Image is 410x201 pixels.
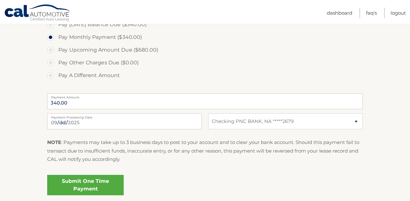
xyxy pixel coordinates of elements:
label: Payment Processing Date [47,113,202,118]
a: Cal Automotive [4,4,71,23]
input: Payment Amount [47,93,363,109]
label: Pay Monthly Payment ($340.00) [47,31,363,44]
strong: NOTE [47,139,61,145]
a: Dashboard [327,8,352,18]
label: Payment Amount [47,93,363,98]
a: Logout [391,8,406,18]
p: : Payments may take up to 3 business days to post to your account and to clear your bank account.... [47,138,363,163]
label: Pay Upcoming Amount Due ($680.00) [47,44,363,56]
label: Pay Other Charges Due ($0.00) [47,56,363,69]
label: Pay A Different Amount [47,69,363,82]
label: Pay [DATE] Balance Due ($340.00) [47,18,363,31]
a: Submit One Time Payment [47,175,124,195]
a: FAQ's [366,8,377,18]
input: Payment Date [47,113,202,129]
